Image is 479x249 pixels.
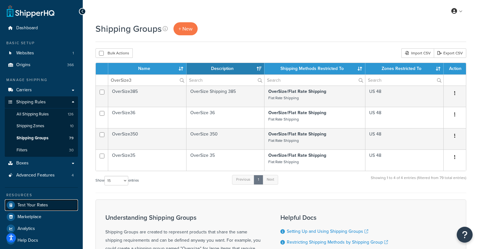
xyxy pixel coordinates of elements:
td: OverSize350 [108,128,187,149]
span: Websites [16,51,34,56]
a: Restricting Shipping Methods by Shipping Group [287,239,388,246]
a: Dashboard [5,22,78,34]
span: Origins [16,62,31,68]
span: 126 [68,112,74,117]
td: OverSize385 [108,86,187,107]
div: Manage Shipping [5,77,78,83]
span: Boxes [16,161,29,166]
li: Origins [5,59,78,71]
span: 79 [69,135,74,141]
th: Action [444,63,466,74]
li: All Shipping Rules [5,108,78,120]
li: Websites [5,47,78,59]
a: Export CSV [434,48,466,58]
a: Test Your Rates [5,199,78,211]
small: Flat Rate Shipping [268,116,299,122]
td: US 48 [365,149,444,171]
small: Flat Rate Shipping [268,138,299,143]
span: Test Your Rates [18,203,48,208]
a: Websites 1 [5,47,78,59]
span: + New [179,25,193,32]
span: Shipping Rules [16,100,46,105]
small: Flat Rate Shipping [268,159,299,165]
a: Shipping Zones 10 [5,120,78,132]
span: Filters [17,148,27,153]
th: Description: activate to sort column ascending [187,63,265,74]
span: Marketplace [18,214,41,220]
input: Search [187,75,264,86]
li: Shipping Zones [5,120,78,132]
span: Analytics [18,226,35,232]
div: Showing 1 to 4 of 4 entries (filtered from 79 total entries) [371,174,466,188]
li: Shipping Rules [5,96,78,157]
input: Search [264,75,365,86]
a: All Shipping Rules 126 [5,108,78,120]
td: OverSize35 [108,149,187,171]
button: Open Resource Center [457,227,473,243]
span: Help Docs [18,238,38,243]
input: Search [108,75,186,86]
h3: Understanding Shipping Groups [105,214,264,221]
small: Flat Rate Shipping [268,95,299,101]
a: Advanced Features 4 [5,169,78,181]
li: Advanced Features [5,169,78,181]
th: Shipping Methods Restricted To: activate to sort column ascending [264,63,365,74]
span: Advanced Features [16,173,55,178]
strong: OverSize/Flat Rate Shipping [268,131,326,137]
span: 30 [69,148,74,153]
li: Analytics [5,223,78,234]
span: All Shipping Rules [17,112,49,117]
h1: Shipping Groups [95,23,162,35]
td: OverSize Shipping 385 [187,86,265,107]
td: US 48 [365,128,444,149]
a: + New [173,22,198,35]
span: 1 [73,51,74,56]
a: Previous [232,175,254,184]
div: Import CSV [401,48,434,58]
td: US 48 [365,86,444,107]
td: OverSize36 [108,107,187,128]
a: Help Docs [5,235,78,246]
strong: OverSize/Flat Rate Shipping [268,152,326,159]
strong: OverSize/Flat Rate Shipping [268,88,326,95]
a: Carriers [5,84,78,96]
th: Zones Restricted To: activate to sort column ascending [365,63,444,74]
a: Shipping Groups 79 [5,132,78,144]
a: Filters 30 [5,144,78,156]
span: 10 [70,123,74,129]
td: US 48 [365,107,444,128]
span: Dashboard [16,25,38,31]
h3: Helpful Docs [280,214,391,221]
div: Basic Setup [5,40,78,46]
div: Resources [5,192,78,198]
a: Origins 366 [5,59,78,71]
button: Bulk Actions [95,48,133,58]
td: OverSize 36 [187,107,265,128]
th: Name: activate to sort column ascending [108,63,187,74]
span: Shipping Zones [17,123,44,129]
a: Shipping Rules [5,96,78,108]
a: Setting Up and Using Shipping Groups [287,228,368,235]
td: OverSize 350 [187,128,265,149]
span: 366 [67,62,74,68]
span: Shipping Groups [17,135,48,141]
a: Marketplace [5,211,78,223]
input: Search [365,75,443,86]
a: Boxes [5,157,78,169]
a: ShipperHQ Home [7,5,54,17]
a: 1 [254,175,263,184]
span: Carriers [16,87,32,93]
li: Shipping Groups [5,132,78,144]
label: Show entries [95,176,139,185]
strong: OverSize/Flat Rate Shipping [268,109,326,116]
li: Filters [5,144,78,156]
a: Next [263,175,278,184]
select: Showentries [104,176,128,185]
td: OverSize 35 [187,149,265,171]
span: 4 [72,173,74,178]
